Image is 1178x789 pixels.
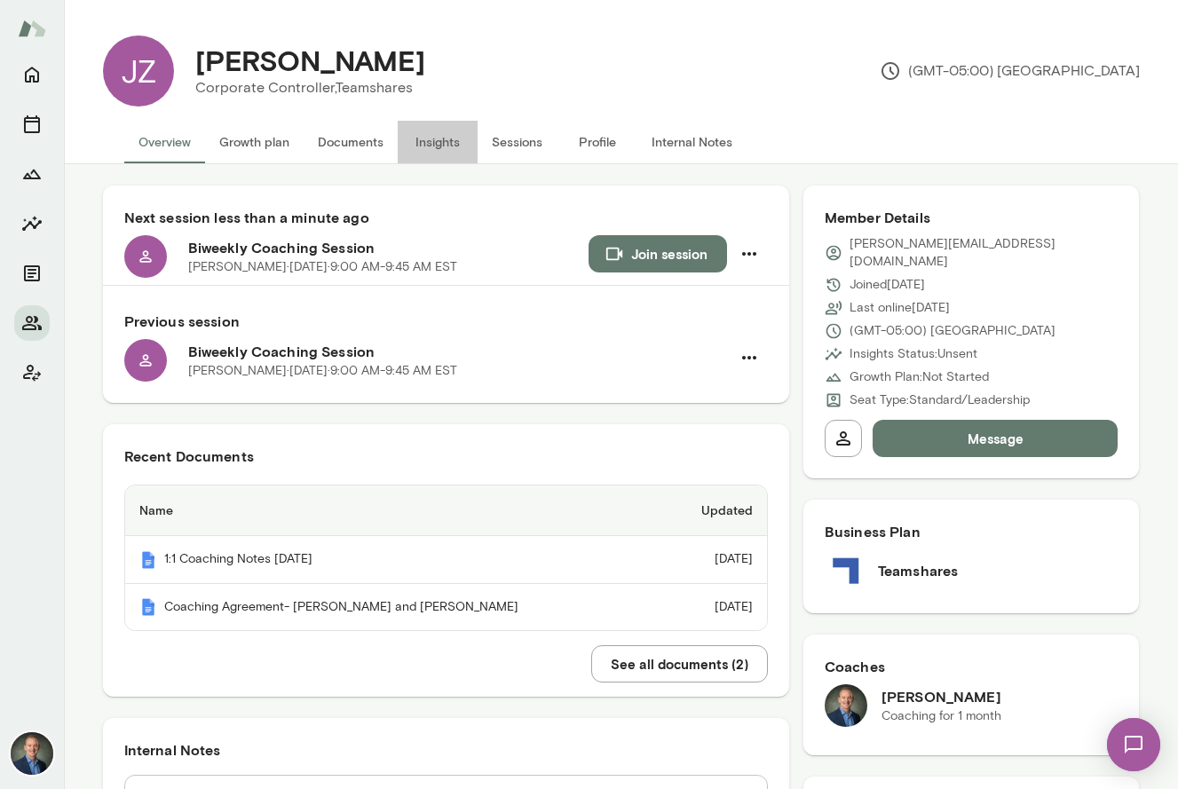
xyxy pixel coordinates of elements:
button: Members [14,305,50,341]
p: [PERSON_NAME] · [DATE] · 9:00 AM-9:45 AM EST [188,362,457,380]
p: Last online [DATE] [850,299,950,317]
p: (GMT-05:00) [GEOGRAPHIC_DATA] [850,322,1055,340]
img: Mento [139,551,157,569]
h6: Next session less than a minute ago [124,207,768,228]
h6: Business Plan [825,521,1119,542]
button: Documents [14,256,50,291]
button: Sessions [478,121,557,163]
p: Growth Plan: Not Started [850,368,989,386]
h6: [PERSON_NAME] [882,686,1001,707]
button: Join session [589,235,727,272]
button: Overview [124,121,205,163]
button: Message [873,420,1119,457]
p: Joined [DATE] [850,276,925,294]
button: See all documents (2) [591,645,768,682]
img: Michael Alden [11,732,53,775]
p: Corporate Controller, Teamshares [195,77,425,99]
h6: Recent Documents [124,446,768,467]
button: Sessions [14,107,50,142]
button: Insights [14,206,50,241]
button: Growth Plan [14,156,50,192]
button: Documents [304,121,398,163]
h6: Biweekly Coaching Session [188,237,589,258]
div: JZ [103,36,174,107]
button: Client app [14,355,50,391]
p: [PERSON_NAME][EMAIL_ADDRESS][DOMAIN_NAME] [850,235,1119,271]
button: Home [14,57,50,92]
th: Coaching Agreement- [PERSON_NAME] and [PERSON_NAME] [125,584,662,631]
td: [DATE] [661,536,767,584]
h6: Coaches [825,656,1119,677]
h4: [PERSON_NAME] [195,43,425,77]
img: Mento [18,12,46,45]
th: Name [125,485,662,536]
h6: Teamshares [878,560,959,581]
img: Mento [139,598,157,616]
th: 1:1 Coaching Notes [DATE] [125,536,662,584]
p: (GMT-05:00) [GEOGRAPHIC_DATA] [880,60,1140,82]
h6: Biweekly Coaching Session [188,341,731,362]
button: Internal Notes [637,121,747,163]
p: Coaching for 1 month [882,707,1001,725]
h6: Member Details [825,207,1119,228]
th: Updated [661,485,767,536]
button: Insights [398,121,478,163]
img: Michael Alden [825,684,867,727]
td: [DATE] [661,584,767,631]
button: Growth plan [205,121,304,163]
p: [PERSON_NAME] · [DATE] · 9:00 AM-9:45 AM EST [188,258,457,276]
h6: Previous session [124,311,768,332]
h6: Internal Notes [124,739,768,761]
p: Insights Status: Unsent [850,345,977,363]
p: Seat Type: Standard/Leadership [850,391,1030,409]
button: Profile [557,121,637,163]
